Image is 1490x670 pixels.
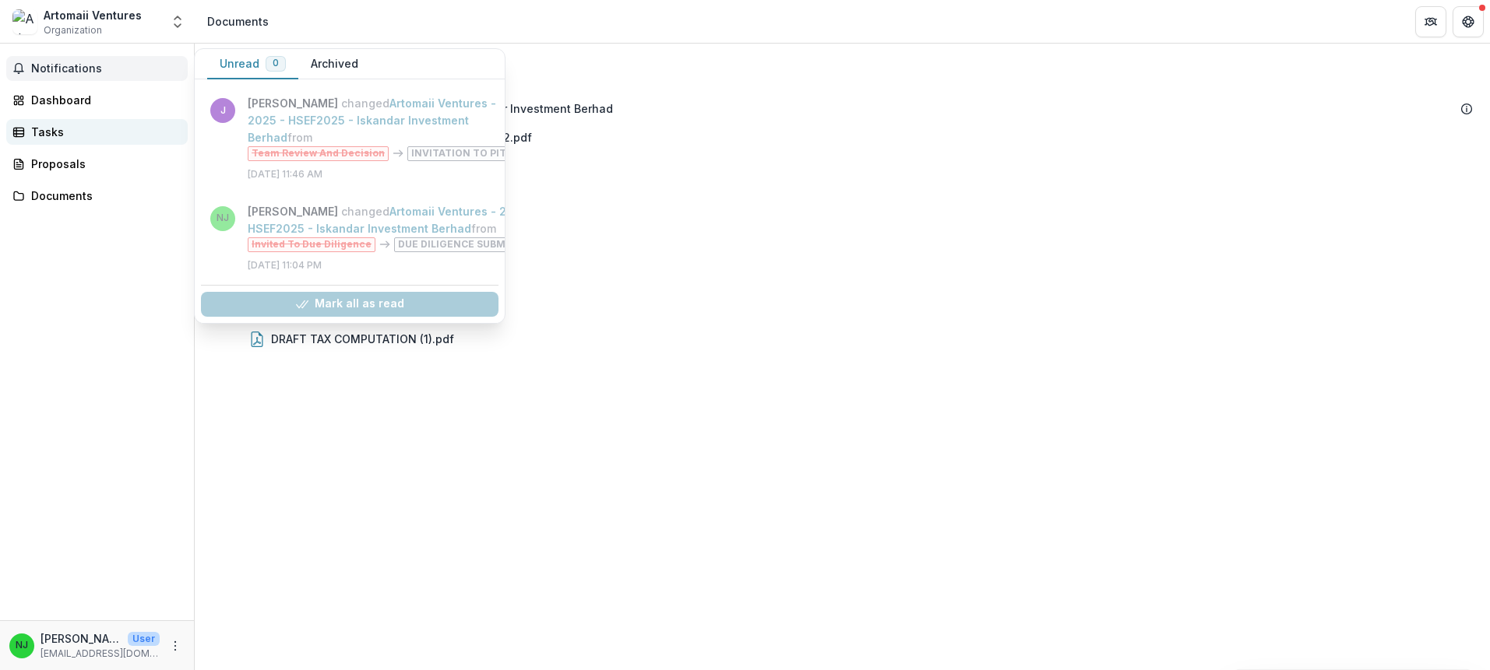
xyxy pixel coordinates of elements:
[206,324,1479,353] div: DRAFT TAX COMPUTATION (1).pdf
[31,92,175,108] div: Dashboard
[41,630,122,647] p: [PERSON_NAME]
[248,95,530,161] p: changed from
[206,267,1479,296] div: Pitch Deck for Hasanah Investment.pdf
[206,181,1479,209] div: Pitch Deck for Hasanah Investment-3.pdf
[206,94,1479,353] div: Artomaii Ventures - 2025 - HSEF2025 - Iskandar Investment BerhadYH-Consent-Form_CTOS_CCRIS_SMESco...
[1453,6,1484,37] button: Get Help
[206,94,1479,123] div: Artomaii Ventures - 2025 - HSEF2025 - Iskandar Investment Berhad
[44,7,142,23] div: Artomaii Ventures
[6,183,188,209] a: Documents
[248,205,537,235] a: Artomaii Ventures - 2025 - HSEF2025 - Iskandar Investment Berhad
[31,62,181,75] span: Notifications
[16,640,28,651] div: Nurmaizurah Jamaludin
[201,292,498,317] button: Mark all as read
[1415,6,1446,37] button: Partners
[128,632,160,646] p: User
[206,123,1479,152] div: YH-Consent-Form_CTOS_CCRIS_SMEScore 2.pdf
[271,331,454,347] div: DRAFT TAX COMPUTATION (1).pdf
[201,10,275,33] nav: breadcrumb
[206,209,1479,238] div: TAX COMPUTATION 2024.pdf
[6,56,188,81] button: Notifications
[206,296,1479,324] div: TAX COMPUTATION.pdf
[6,87,188,113] a: Dashboard
[44,23,102,37] span: Organization
[207,13,269,30] div: Documents
[12,9,37,34] img: Artomaii Ventures
[206,238,1479,267] div: TAX COMPUTATION 2024.pdf
[248,203,546,252] p: changed from
[206,152,1479,181] div: new ssm SA0584324_CERT.pdf.pdf
[41,647,160,661] p: [EMAIL_ADDRESS][DOMAIN_NAME]
[6,151,188,177] a: Proposals
[31,156,175,172] div: Proposals
[273,58,279,68] span: 0
[31,188,175,204] div: Documents
[166,637,185,655] button: More
[248,96,496,144] a: Artomaii Ventures - 2025 - HSEF2025 - Iskandar Investment Berhad
[298,49,371,79] button: Archived
[6,119,188,145] a: Tasks
[207,49,298,79] button: Unread
[31,124,175,140] div: Tasks
[167,6,188,37] button: Open entity switcher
